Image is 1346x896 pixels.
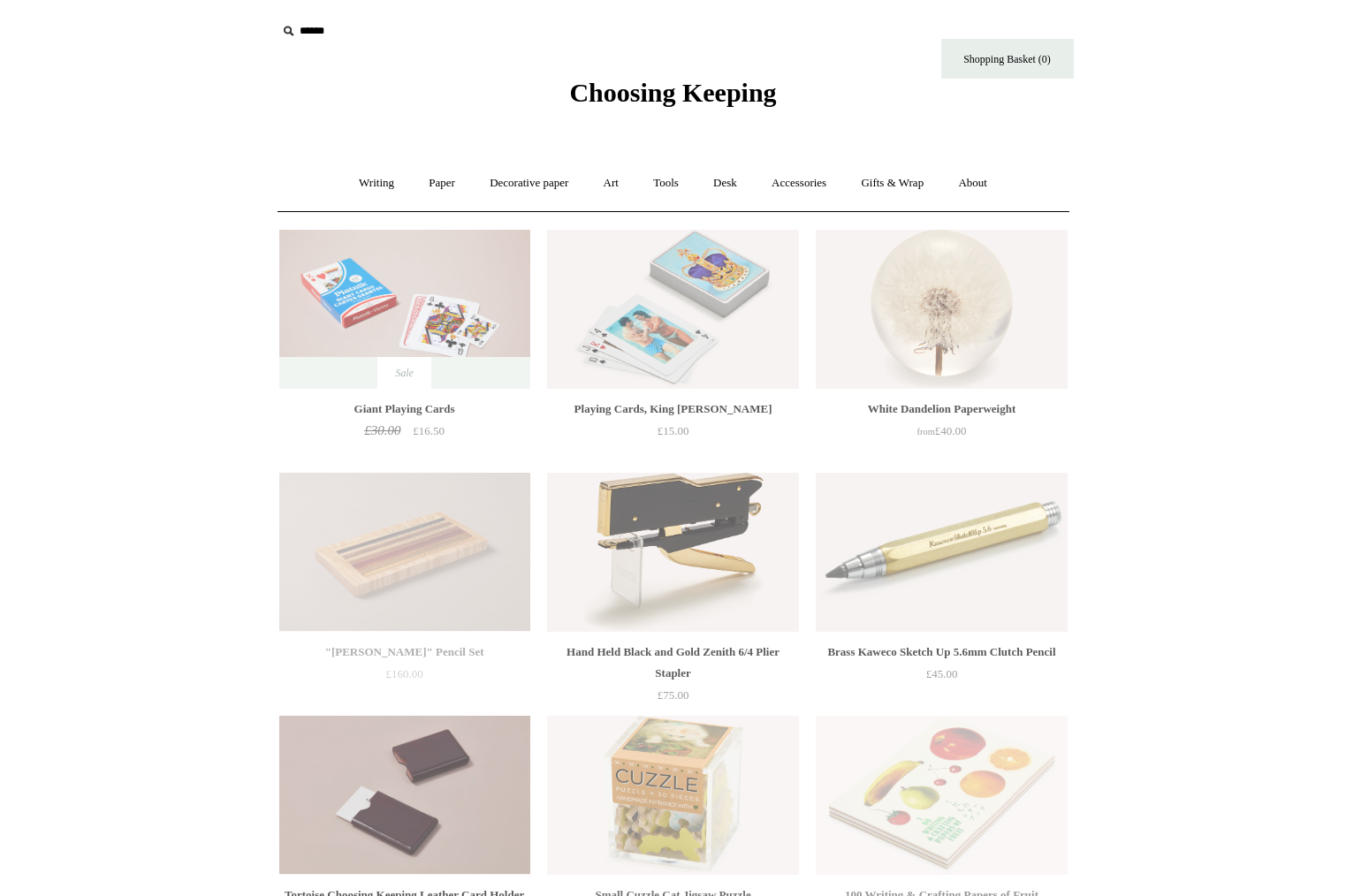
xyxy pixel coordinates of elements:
[413,424,445,437] span: £16.50
[942,160,1003,207] a: About
[820,642,1062,663] div: Brass Kaweco Sketch Up 5.6mm Clutch Pencil
[279,399,530,471] a: Giant Playing Cards £30.00 £16.50
[756,160,842,207] a: Accessories
[569,78,776,107] span: Choosing Keeping
[816,230,1067,389] a: White Dandelion Paperweight White Dandelion Paperweight
[547,230,798,389] a: Playing Cards, King Charles III Playing Cards, King Charles III
[569,92,776,104] a: Choosing Keeping
[816,399,1067,471] a: White Dandelion Paperweight from£40.00
[816,716,1067,875] a: 100 Writing & Crafting Papers of Fruit 100 Writing & Crafting Papers of Fruit
[547,716,798,875] a: Small Cuzzle Cat Jigsaw Puzzle Small Cuzzle Cat Jigsaw Puzzle
[816,473,1067,632] a: Brass Kaweco Sketch Up 5.6mm Clutch Pencil Brass Kaweco Sketch Up 5.6mm Clutch Pencil
[547,473,798,632] a: Hand Held Black and Gold Zenith 6/4 Plier Stapler Hand Held Black and Gold Zenith 6/4 Plier Stapler
[816,230,1067,389] img: White Dandelion Paperweight
[343,160,410,207] a: Writing
[279,230,530,389] img: Giant Playing Cards
[284,399,526,420] div: Giant Playing Cards
[917,427,935,437] span: from
[637,160,695,207] a: Tools
[547,473,798,632] img: Hand Held Black and Gold Zenith 6/4 Plier Stapler
[697,160,753,207] a: Desk
[279,230,530,389] a: Giant Playing Cards Giant Playing Cards Sale
[547,716,798,875] img: Small Cuzzle Cat Jigsaw Puzzle
[926,667,958,680] span: £45.00
[413,160,471,207] a: Paper
[279,473,530,632] img: "Woods" Pencil Set
[279,642,530,714] a: "[PERSON_NAME]" Pencil Set £160.00
[279,716,530,875] a: Tortoise Choosing Keeping Leather Card Holder Tortoise Choosing Keeping Leather Card Holder
[279,716,530,875] img: Tortoise Choosing Keeping Leather Card Holder
[547,642,798,714] a: Hand Held Black and Gold Zenith 6/4 Plier Stapler £75.00
[917,424,967,437] span: £40.00
[547,399,798,471] a: Playing Cards, King [PERSON_NAME] £15.00
[284,642,526,663] div: "[PERSON_NAME]" Pencil Set
[364,423,400,437] span: £30.00
[816,642,1067,714] a: Brass Kaweco Sketch Up 5.6mm Clutch Pencil £45.00
[551,399,794,420] div: Playing Cards, King [PERSON_NAME]
[588,160,635,207] a: Art
[816,473,1067,632] img: Brass Kaweco Sketch Up 5.6mm Clutch Pencil
[385,667,422,680] span: £160.00
[547,230,798,389] img: Playing Cards, King Charles III
[377,357,431,389] span: Sale
[845,160,939,207] a: Gifts & Wrap
[816,716,1067,875] img: 100 Writing & Crafting Papers of Fruit
[474,160,584,207] a: Decorative paper
[551,642,794,684] div: Hand Held Black and Gold Zenith 6/4 Plier Stapler
[658,688,689,702] span: £75.00
[941,39,1074,79] a: Shopping Basket (0)
[658,424,689,437] span: £15.00
[820,399,1062,420] div: White Dandelion Paperweight
[279,473,530,632] a: "Woods" Pencil Set "Woods" Pencil Set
